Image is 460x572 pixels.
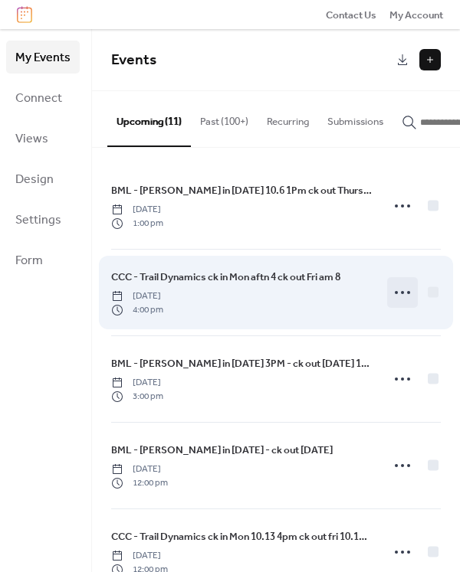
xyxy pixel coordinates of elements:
[15,208,61,232] span: Settings
[15,168,54,191] span: Design
[111,376,163,390] span: [DATE]
[326,8,376,23] span: Contact Us
[111,356,372,371] span: BML - [PERSON_NAME] in [DATE] 3PM - ck out [DATE] 11am
[6,162,80,195] a: Design
[111,182,372,199] a: BML - [PERSON_NAME] in [DATE] 10.6 1Pm ck out Thurs 10.9
[111,303,163,317] span: 4:00 pm
[258,91,318,145] button: Recurring
[111,443,333,458] span: BML - [PERSON_NAME] in [DATE] - ck out [DATE]
[6,81,80,114] a: Connect
[191,91,258,145] button: Past (100+)
[111,289,163,303] span: [DATE]
[15,249,43,273] span: Form
[111,355,372,372] a: BML - [PERSON_NAME] in [DATE] 3PM - ck out [DATE] 11am
[111,549,168,563] span: [DATE]
[111,203,163,217] span: [DATE]
[6,244,80,276] a: Form
[111,463,168,476] span: [DATE]
[6,203,80,236] a: Settings
[111,476,168,490] span: 12:00 pm
[15,87,62,110] span: Connect
[107,91,191,146] button: Upcoming (11)
[111,217,163,230] span: 1:00 pm
[326,7,376,22] a: Contact Us
[111,183,372,198] span: BML - [PERSON_NAME] in [DATE] 10.6 1Pm ck out Thurs 10.9
[389,7,443,22] a: My Account
[111,270,340,285] span: CCC - Trail Dynamics ck in Mon aftn 4 ck out Fri am 8
[15,46,71,70] span: My Events
[6,122,80,155] a: Views
[389,8,443,23] span: My Account
[15,127,48,151] span: Views
[6,41,80,74] a: My Events
[111,269,340,286] a: CCC - Trail Dynamics ck in Mon aftn 4 ck out Fri am 8
[318,91,393,145] button: Submissions
[111,442,333,459] a: BML - [PERSON_NAME] in [DATE] - ck out [DATE]
[111,46,156,74] span: Events
[111,528,372,545] a: CCC - Trail Dynamics ck in Mon 10.13 4pm ck out fri 10.17 8am
[111,390,163,404] span: 3:00 pm
[17,6,32,23] img: logo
